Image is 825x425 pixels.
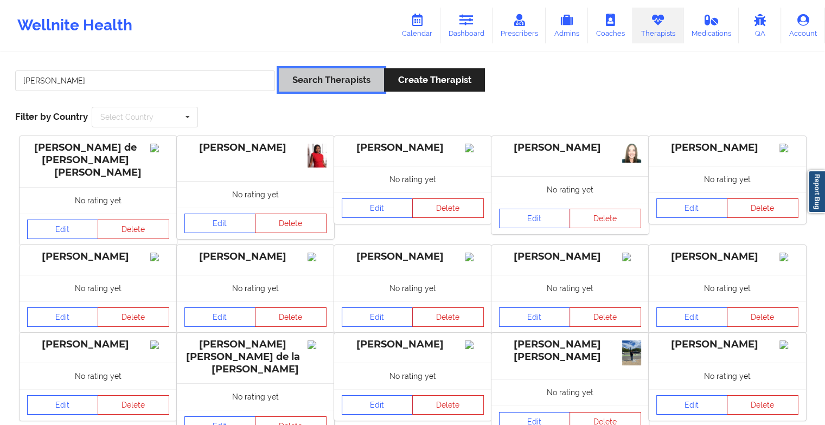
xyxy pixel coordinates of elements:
div: No rating yet [649,363,806,389]
div: [PERSON_NAME] [499,250,641,263]
a: Edit [342,307,413,327]
button: Delete [412,395,484,415]
div: [PERSON_NAME] [342,250,484,263]
a: Therapists [633,8,683,43]
div: [PERSON_NAME] [27,338,169,351]
div: No rating yet [491,379,649,405]
div: [PERSON_NAME] [656,338,798,351]
input: Search Keywords [15,70,275,91]
a: Edit [656,307,728,327]
button: Delete [98,220,169,239]
button: Delete [412,198,484,218]
a: Report Bug [808,170,825,213]
div: No rating yet [20,363,177,389]
img: 81dabaca-0af0-4ef0-b0f2-0826786273fa_JES_0655ee.jpg [308,144,327,168]
button: Delete [412,307,484,327]
div: No rating yet [491,275,649,301]
img: Image%2Fplaceholer-image.png [308,253,327,261]
span: Filter by Country [15,111,88,122]
a: Dashboard [440,8,493,43]
a: Edit [342,395,413,415]
button: Delete [98,307,169,327]
img: Image%2Fplaceholer-image.png [150,144,169,152]
a: Edit [656,395,728,415]
a: Prescribers [493,8,546,43]
a: Edit [656,198,728,218]
a: Edit [27,307,99,327]
div: No rating yet [20,187,177,214]
img: Image%2Fplaceholer-image.png [308,340,327,349]
button: Delete [727,307,798,327]
img: Image%2Fplaceholer-image.png [465,253,484,261]
button: Delete [255,307,327,327]
button: Delete [727,198,798,218]
img: af653f90-b5aa-4584-b7ce-bc9dc27affc6_IMG_2483.jpeg [622,340,641,366]
div: No rating yet [491,176,649,203]
div: [PERSON_NAME] [184,250,327,263]
img: Image%2Fplaceholer-image.png [779,144,798,152]
a: Edit [184,214,256,233]
img: Image%2Fplaceholer-image.png [622,253,641,261]
div: No rating yet [649,275,806,301]
button: Delete [727,395,798,415]
img: Image%2Fplaceholer-image.png [779,253,798,261]
img: Image%2Fplaceholer-image.png [779,340,798,349]
img: Image%2Fplaceholer-image.png [465,340,484,349]
a: Edit [184,307,256,327]
button: Delete [255,214,327,233]
div: No rating yet [177,383,334,410]
div: [PERSON_NAME] [184,141,327,154]
button: Search Therapists [279,68,384,92]
div: No rating yet [334,275,491,301]
div: [PERSON_NAME] [342,141,484,154]
button: Delete [98,395,169,415]
a: Account [781,8,825,43]
button: Delete [570,307,641,327]
a: QA [739,8,781,43]
div: No rating yet [649,166,806,192]
div: [PERSON_NAME] [656,141,798,154]
div: [PERSON_NAME] [PERSON_NAME] de la [PERSON_NAME] [184,338,327,376]
div: No rating yet [334,363,491,389]
div: [PERSON_NAME] [27,250,169,263]
a: Edit [27,395,99,415]
img: Image%2Fplaceholer-image.png [465,144,484,152]
div: [PERSON_NAME] [656,250,798,263]
a: Calendar [394,8,440,43]
button: Delete [570,209,641,228]
a: Edit [499,209,571,228]
img: Image%2Fplaceholer-image.png [150,253,169,261]
div: No rating yet [177,181,334,208]
div: No rating yet [334,166,491,192]
a: Admins [546,8,588,43]
a: Edit [342,198,413,218]
div: No rating yet [177,275,334,301]
div: [PERSON_NAME] [PERSON_NAME] [499,338,641,363]
a: Edit [27,220,99,239]
div: [PERSON_NAME] [499,141,641,154]
a: Edit [499,307,571,327]
img: abf20414-8f00-4ba2-a6e7-ad757038051d_1000044848.png [622,144,641,163]
div: No rating yet [20,275,177,301]
a: Coaches [588,8,633,43]
img: Image%2Fplaceholer-image.png [150,340,169,349]
div: [PERSON_NAME] [342,338,484,351]
button: Create Therapist [384,68,484,92]
div: [PERSON_NAME] de [PERSON_NAME] [PERSON_NAME] [27,141,169,179]
div: Select Country [100,113,154,121]
a: Medications [683,8,739,43]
